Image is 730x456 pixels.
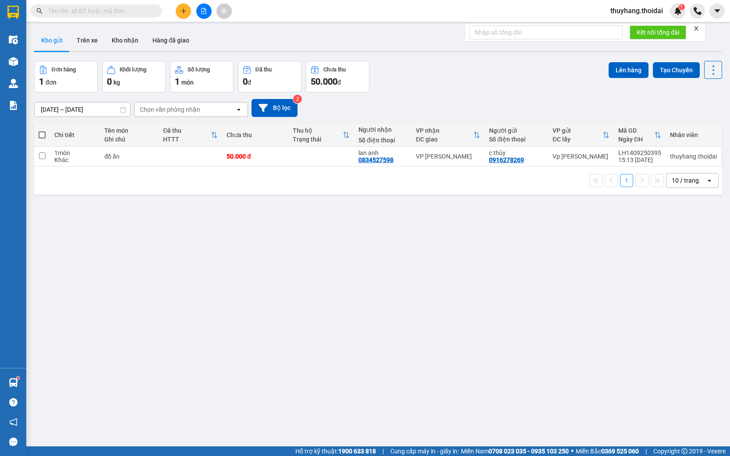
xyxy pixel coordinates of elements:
strong: 0708 023 035 - 0935 103 250 [489,448,569,455]
svg: open [235,106,242,113]
button: Kho nhận [105,30,145,51]
span: đ [248,79,251,86]
button: Chưa thu50.000đ [306,61,369,92]
div: 0834527598 [358,156,393,163]
span: Kết nối tổng đài [637,28,679,37]
svg: open [706,177,713,184]
strong: 1900 633 818 [338,448,376,455]
span: thuyhang.thoidai [603,5,670,16]
span: question-circle [9,398,18,407]
sup: 2 [293,95,302,103]
span: notification [9,418,18,426]
div: Thu hộ [293,127,343,134]
span: message [9,438,18,446]
span: 0 [243,76,248,87]
span: aim [221,8,227,14]
th: Toggle SortBy [411,124,485,147]
button: 1 [620,174,633,187]
span: Miền Bắc [576,446,639,456]
button: caret-down [709,4,725,19]
div: LH1409250395 [618,149,661,156]
div: ĐC lấy [553,136,602,143]
button: file-add [196,4,212,19]
button: Trên xe [70,30,105,51]
div: 50.000 đ [227,153,283,160]
div: VP nhận [416,127,473,134]
span: ⚪️ [571,449,574,453]
div: Khác [54,156,96,163]
img: phone-icon [694,7,702,15]
input: Nhập số tổng đài [469,25,623,39]
button: Đơn hàng1đơn [34,61,98,92]
span: Miền Nam [461,446,569,456]
button: Đã thu0đ [238,61,301,92]
button: Kết nối tổng đài [630,25,686,39]
div: Trạng thái [293,136,343,143]
div: Khối lượng [120,67,146,73]
div: Vp [PERSON_NAME] [553,153,610,160]
th: Toggle SortBy [159,124,222,147]
div: c thủy [489,149,544,156]
span: close [693,25,699,32]
button: Số lượng1món [170,61,234,92]
th: Toggle SortBy [288,124,354,147]
div: Người gửi [489,127,544,134]
button: Bộ lọc [252,99,298,117]
div: Chưa thu [323,67,346,73]
div: Chọn văn phòng nhận [140,105,200,114]
div: 10 / trang [672,176,699,185]
span: | [383,446,384,456]
th: Toggle SortBy [548,124,614,147]
span: 50.000 [311,76,337,87]
span: món [181,79,194,86]
div: Ghi chú [104,136,154,143]
button: aim [216,4,232,19]
span: Cung cấp máy in - giấy in: [390,446,459,456]
div: VP gửi [553,127,602,134]
button: Hàng đã giao [145,30,196,51]
span: 0 [107,76,112,87]
span: search [36,8,43,14]
img: warehouse-icon [9,35,18,44]
div: VP [PERSON_NAME] [416,153,480,160]
img: logo-vxr [7,6,19,19]
img: icon-new-feature [674,7,682,15]
div: Tên món [104,127,154,134]
div: đồ ăn [104,153,154,160]
img: warehouse-icon [9,378,18,387]
span: đơn [46,79,57,86]
span: Hỗ trợ kỹ thuật: [295,446,376,456]
button: Kho gửi [34,30,70,51]
sup: 1 [17,377,19,379]
button: plus [176,4,191,19]
span: kg [113,79,120,86]
div: Số lượng [188,67,210,73]
div: ĐC giao [416,136,473,143]
div: 0916278269 [489,156,524,163]
span: 1 [39,76,44,87]
sup: 1 [679,4,685,10]
strong: 0369 525 060 [601,448,639,455]
button: Lên hàng [609,62,648,78]
input: Select a date range. [35,103,130,117]
div: 15:13 [DATE] [618,156,661,163]
div: Đã thu [163,127,211,134]
div: Chưa thu [227,131,283,138]
img: warehouse-icon [9,57,18,66]
div: Đơn hàng [52,67,76,73]
img: warehouse-icon [9,79,18,88]
div: thuyhang.thoidai [670,153,717,160]
button: Khối lượng0kg [102,61,166,92]
div: Người nhận [358,126,407,133]
div: 1 món [54,149,96,156]
img: solution-icon [9,101,18,110]
th: Toggle SortBy [614,124,666,147]
div: Nhân viên [670,131,717,138]
div: Mã GD [618,127,654,134]
div: HTTT [163,136,211,143]
div: Số điện thoại [489,136,544,143]
div: Chi tiết [54,131,96,138]
div: lan anh [358,149,407,156]
div: Ngày ĐH [618,136,654,143]
span: 1 [680,4,683,10]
